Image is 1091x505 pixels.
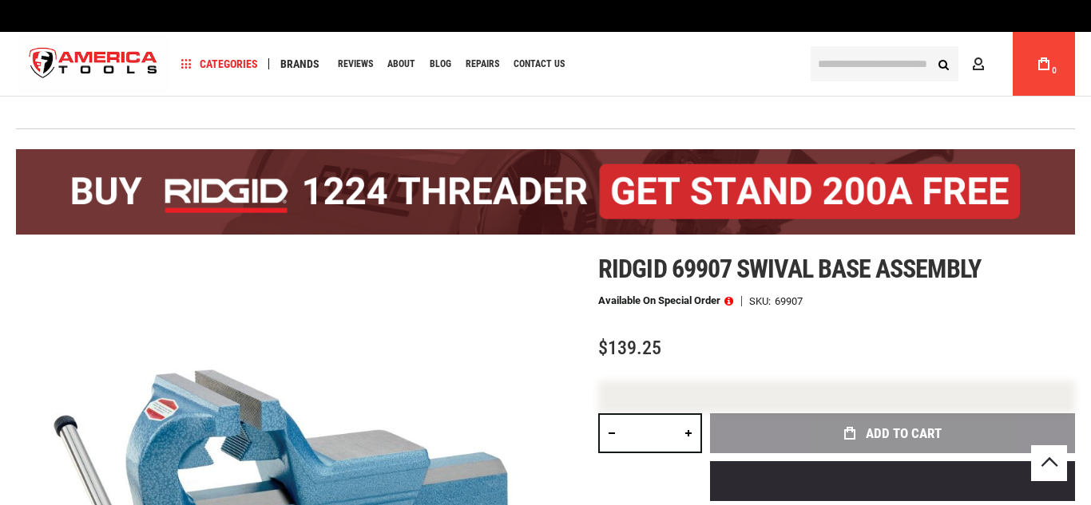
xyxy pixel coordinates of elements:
[506,53,572,75] a: Contact Us
[174,53,265,75] a: Categories
[514,59,565,69] span: Contact Us
[273,53,327,75] a: Brands
[181,58,258,69] span: Categories
[1052,66,1057,75] span: 0
[380,53,423,75] a: About
[598,295,733,306] p: Available on Special Order
[387,59,415,69] span: About
[928,49,958,79] button: Search
[458,53,506,75] a: Repairs
[598,337,661,359] span: $139.25
[423,53,458,75] a: Blog
[338,59,373,69] span: Reviews
[16,34,171,94] a: store logo
[16,149,1075,235] img: BOGO: Buy the RIDGID® 1224 Threader (26092), get the 92467 200A Stand FREE!
[466,59,499,69] span: Repairs
[331,53,380,75] a: Reviews
[775,296,803,306] div: 69907
[430,59,451,69] span: Blog
[1029,32,1059,96] a: 0
[598,254,980,284] span: Ridgid 69907 swival base assembly
[749,296,775,306] strong: SKU
[16,34,171,94] img: America Tools
[280,58,319,69] span: Brands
